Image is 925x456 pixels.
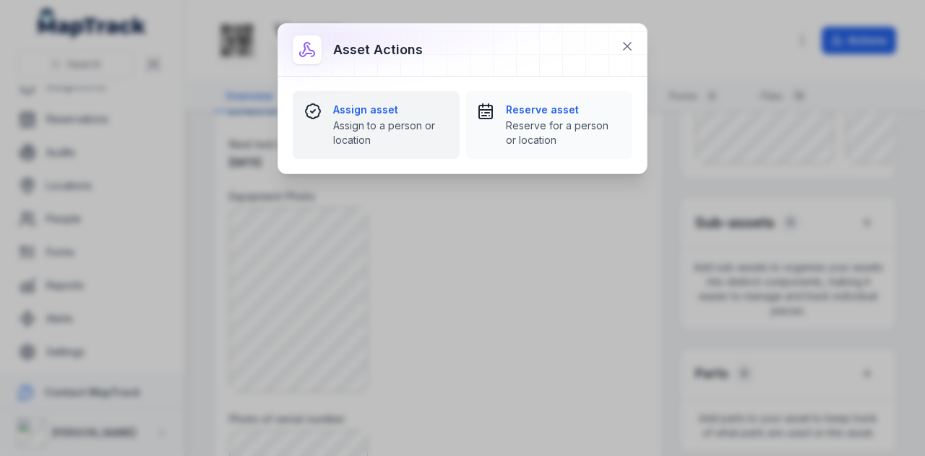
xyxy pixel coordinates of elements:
button: Assign assetAssign to a person or location [293,91,460,159]
h3: Asset actions [333,40,423,60]
button: Reserve assetReserve for a person or location [465,91,632,159]
span: Assign to a person or location [333,119,448,147]
strong: Reserve asset [506,103,621,117]
strong: Assign asset [333,103,448,117]
span: Reserve for a person or location [506,119,621,147]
